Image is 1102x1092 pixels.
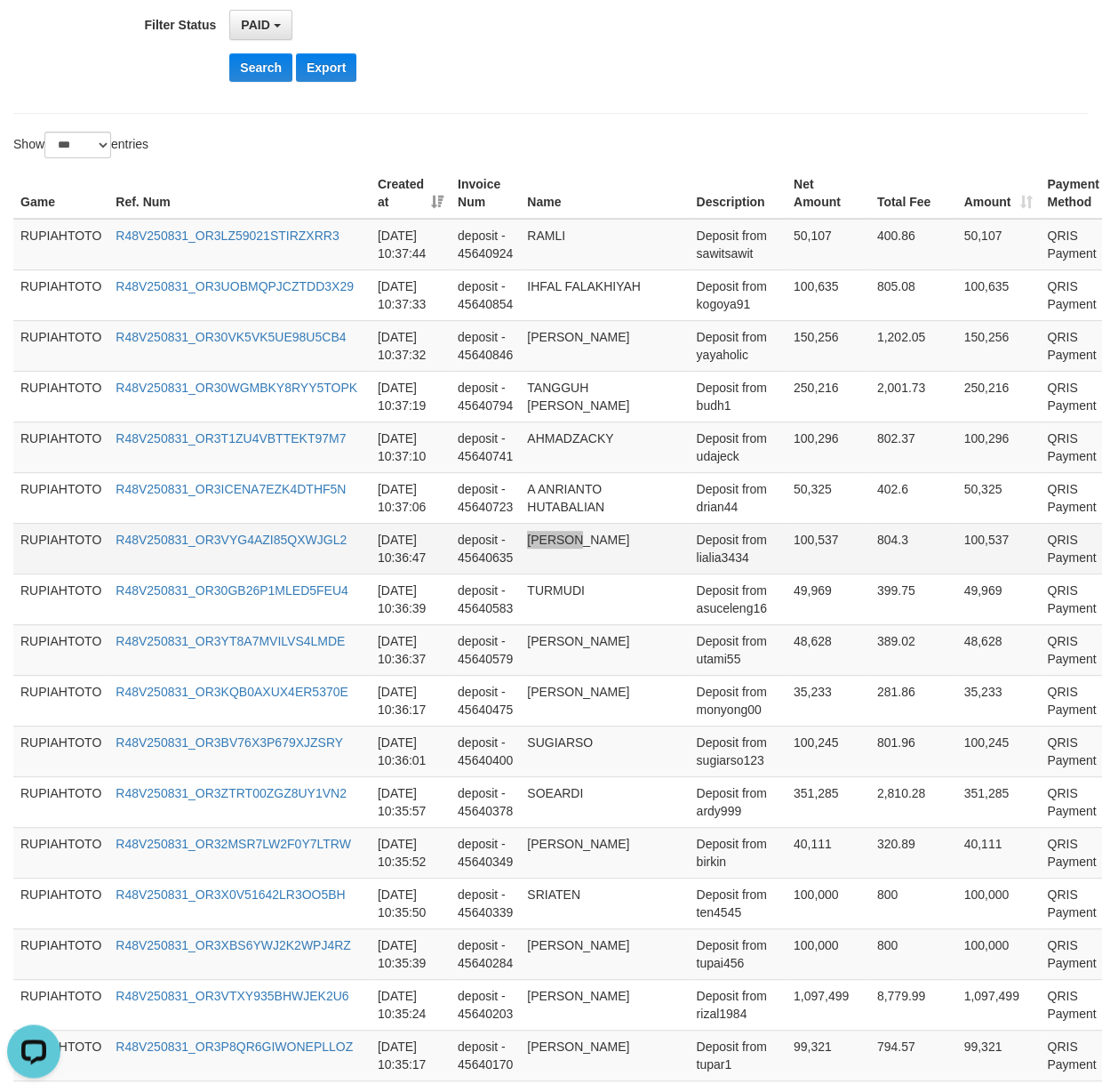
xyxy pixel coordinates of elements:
[371,675,451,726] td: [DATE] 10:36:17
[787,472,870,523] td: 50,325
[787,624,870,675] td: 48,628
[787,1030,870,1080] td: 99,321
[870,523,957,574] td: 804.3
[13,422,108,472] td: RUPIAHTOTO
[13,776,108,827] td: RUPIAHTOTO
[787,574,870,624] td: 49,969
[296,53,356,82] button: Export
[116,1040,353,1054] a: R48V250831_OR3P8QR6GIWONEPLLOZ
[116,533,347,547] a: R48V250831_OR3VYG4AZI85QXWJGL2
[870,574,957,624] td: 399.75
[44,132,111,158] select: Showentries
[371,878,451,928] td: [DATE] 10:35:50
[451,219,520,270] td: deposit - 45640924
[116,938,351,952] a: R48V250831_OR3XBS6YWJ2K2WPJ4RZ
[870,675,957,726] td: 281.86
[451,1030,520,1080] td: deposit - 45640170
[870,168,957,219] th: Total Fee
[229,53,292,82] button: Search
[787,675,870,726] td: 35,233
[451,928,520,979] td: deposit - 45640284
[116,786,347,800] a: R48V250831_OR3ZTRT00ZGZ8UY1VN2
[520,979,689,1030] td: [PERSON_NAME]
[116,583,348,598] a: R48V250831_OR30GB26P1MLED5FEU4
[520,726,689,776] td: SUGIARSO
[870,726,957,776] td: 801.96
[116,229,339,243] a: R48V250831_OR3LZ59021STIRZXRR3
[451,675,520,726] td: deposit - 45640475
[520,574,689,624] td: TURMUDI
[956,219,1040,270] td: 50,107
[870,827,957,878] td: 320.89
[870,878,957,928] td: 800
[787,878,870,928] td: 100,000
[956,979,1040,1030] td: 1,097,499
[870,219,957,270] td: 400.86
[371,776,451,827] td: [DATE] 10:35:57
[451,422,520,472] td: deposit - 45640741
[451,979,520,1030] td: deposit - 45640203
[956,269,1040,320] td: 100,635
[690,320,787,371] td: Deposit from yayaholic
[870,1030,957,1080] td: 794.57
[870,472,957,523] td: 402.6
[451,168,520,219] th: Invoice Num
[956,574,1040,624] td: 49,969
[520,168,689,219] th: Name
[520,523,689,574] td: [PERSON_NAME]
[371,827,451,878] td: [DATE] 10:35:52
[690,878,787,928] td: Deposit from ten4545
[520,675,689,726] td: [PERSON_NAME]
[371,472,451,523] td: [DATE] 10:37:06
[13,320,108,371] td: RUPIAHTOTO
[690,827,787,878] td: Deposit from birkin
[371,320,451,371] td: [DATE] 10:37:32
[690,422,787,472] td: Deposit from udajeck
[13,928,108,979] td: RUPIAHTOTO
[956,776,1040,827] td: 351,285
[451,776,520,827] td: deposit - 45640378
[956,168,1040,219] th: Amount: activate to sort column ascending
[956,624,1040,675] td: 48,628
[451,523,520,574] td: deposit - 45640635
[371,574,451,624] td: [DATE] 10:36:39
[13,371,108,422] td: RUPIAHTOTO
[13,269,108,320] td: RUPIAHTOTO
[690,624,787,675] td: Deposit from utami55
[787,269,870,320] td: 100,635
[690,726,787,776] td: Deposit from sugiarso123
[690,979,787,1030] td: Deposit from rizal1984
[520,776,689,827] td: SOEARDI
[956,422,1040,472] td: 100,296
[690,168,787,219] th: Description
[956,371,1040,422] td: 250,216
[520,269,689,320] td: IHFAL FALAKHIYAH
[690,675,787,726] td: Deposit from monyong00
[870,320,957,371] td: 1,202.05
[520,928,689,979] td: [PERSON_NAME]
[520,472,689,523] td: A ANRIANTO HUTABALIAN
[956,928,1040,979] td: 100,000
[7,7,60,60] button: Open LiveChat chat widget
[451,269,520,320] td: deposit - 45640854
[451,726,520,776] td: deposit - 45640400
[371,928,451,979] td: [DATE] 10:35:39
[690,1030,787,1080] td: Deposit from tupar1
[371,726,451,776] td: [DATE] 10:36:01
[787,219,870,270] td: 50,107
[116,887,345,902] a: R48V250831_OR3X0V51642LR3OO5BH
[451,624,520,675] td: deposit - 45640579
[870,371,957,422] td: 2,001.73
[371,523,451,574] td: [DATE] 10:36:47
[13,219,108,270] td: RUPIAHTOTO
[13,574,108,624] td: RUPIAHTOTO
[13,132,148,158] label: Show entries
[371,624,451,675] td: [DATE] 10:36:37
[520,422,689,472] td: AHMADZACKY
[116,685,348,699] a: R48V250831_OR3KQB0AXUX4ER5370E
[116,431,346,446] a: R48V250831_OR3T1ZU4VBTTEKT97M7
[787,422,870,472] td: 100,296
[13,624,108,675] td: RUPIAHTOTO
[13,523,108,574] td: RUPIAHTOTO
[371,422,451,472] td: [DATE] 10:37:10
